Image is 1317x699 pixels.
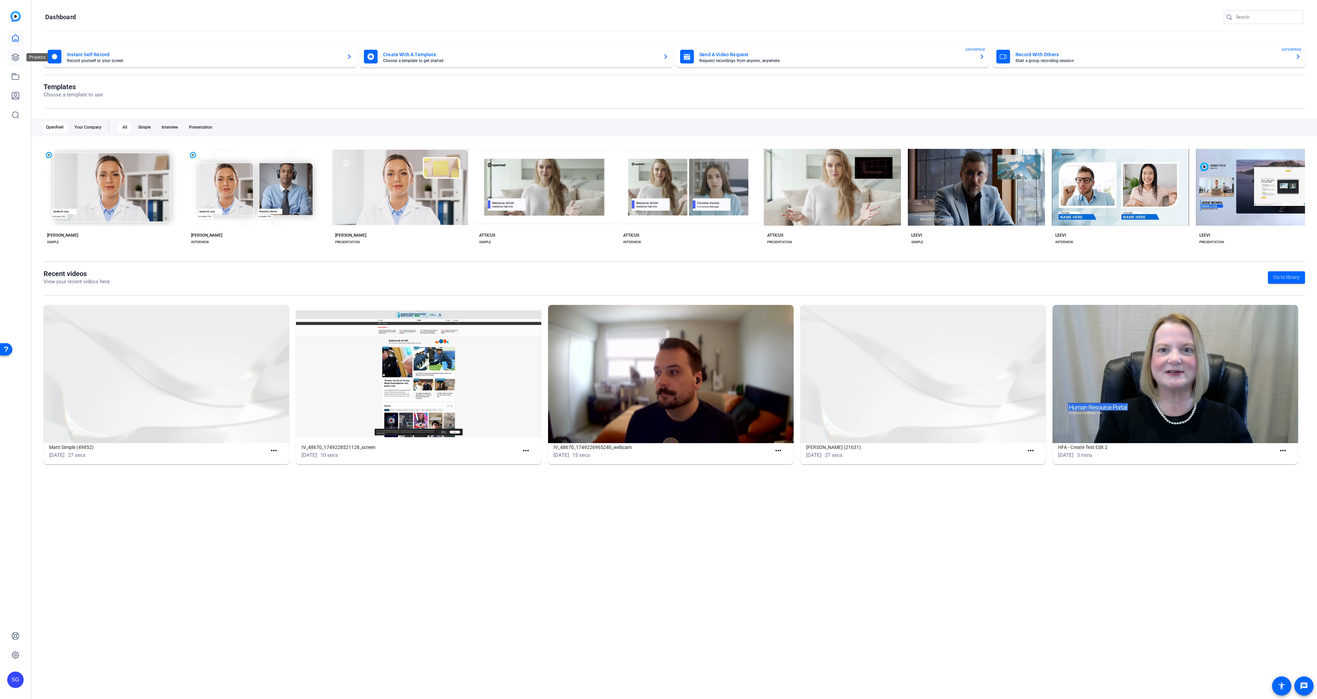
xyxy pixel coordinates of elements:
[623,239,641,245] div: INTERVIEW
[1300,682,1308,690] mat-icon: message
[45,13,76,21] h1: Dashboard
[49,443,267,451] h1: Matti Simple (49852)
[911,239,923,245] div: SIMPLE
[1016,59,1290,63] mat-card-subtitle: Start a group recording session
[157,122,182,133] div: Interview
[67,59,341,63] mat-card-subtitle: Record yourself or your screen
[623,233,639,238] div: ATTICUS
[383,59,657,63] mat-card-subtitle: Choose a template to get started
[335,239,360,245] div: PRESENTATION
[522,447,530,455] mat-icon: more_horiz
[270,447,278,455] mat-icon: more_horiz
[7,672,24,688] div: SG
[360,46,673,68] button: Create With A TemplateChoose a template to get started
[42,122,68,133] div: OpenReel
[548,305,794,443] img: IV_48670_1749226965240_webcam
[1236,13,1298,21] input: Search
[774,447,783,455] mat-icon: more_horiz
[992,46,1305,68] button: Record With OthersStart a group recording sessionENTERPRISE
[965,47,985,52] span: ENTERPRISE
[191,239,209,245] div: INTERVIEW
[1199,239,1224,245] div: PRESENTATION
[68,452,86,458] span: 27 secs
[70,122,106,133] div: Your Company
[1278,682,1286,690] mat-icon: accessibility
[44,305,289,443] img: Matti Simple (49852)
[320,452,338,458] span: 10 secs
[296,305,542,443] img: IV_48670_1749228521128_screen
[806,452,821,458] span: [DATE]
[191,233,222,238] div: [PERSON_NAME]
[44,270,110,278] h1: Recent videos
[44,278,110,286] p: View your recent videos here
[767,233,783,238] div: ATTICUS
[554,452,569,458] span: [DATE]
[383,50,657,59] mat-card-title: Create With A Template
[479,233,495,238] div: ATTICUS
[1199,233,1210,238] div: LEEVI
[44,83,103,91] h1: Templates
[47,239,59,245] div: SIMPLE
[26,53,48,61] div: Projects
[1282,47,1302,52] span: ENTERPRISE
[1055,239,1073,245] div: INTERVIEW
[825,452,843,458] span: 27 secs
[134,122,155,133] div: Simple
[479,239,491,245] div: SIMPLE
[335,233,366,238] div: [PERSON_NAME]
[1053,305,1298,443] img: HFA - Create Test Edit 2
[44,91,103,99] p: Choose a template to use
[767,239,792,245] div: PRESENTATION
[1279,447,1287,455] mat-icon: more_horiz
[1077,452,1092,458] span: 3 mins
[49,452,64,458] span: [DATE]
[572,452,590,458] span: 15 secs
[1027,447,1035,455] mat-icon: more_horiz
[301,452,317,458] span: [DATE]
[699,59,974,63] mat-card-subtitle: Request recordings from anyone, anywhere
[47,233,78,238] div: [PERSON_NAME]
[185,122,216,133] div: Presentation
[911,233,922,238] div: LEEVI
[44,46,356,68] button: Instant Self RecordRecord yourself or your screen
[699,50,974,59] mat-card-title: Send A Video Request
[1058,443,1276,451] h1: HFA - Create Test Edit 2
[800,305,1046,443] img: Matti Simple (21631)
[1058,452,1073,458] span: [DATE]
[301,443,519,451] h1: IV_48670_1749228521128_screen
[10,11,21,22] img: blue-gradient.svg
[67,50,341,59] mat-card-title: Instant Self Record
[676,46,989,68] button: Send A Video RequestRequest recordings from anyone, anywhereENTERPRISE
[1016,50,1290,59] mat-card-title: Record With Others
[1055,233,1066,238] div: LEEVI
[806,443,1024,451] h1: [PERSON_NAME] (21631)
[554,443,771,451] h1: IV_48670_1749226965240_webcam
[118,122,131,133] div: All
[1273,274,1300,281] span: Go to library
[1268,271,1305,284] a: Go to library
